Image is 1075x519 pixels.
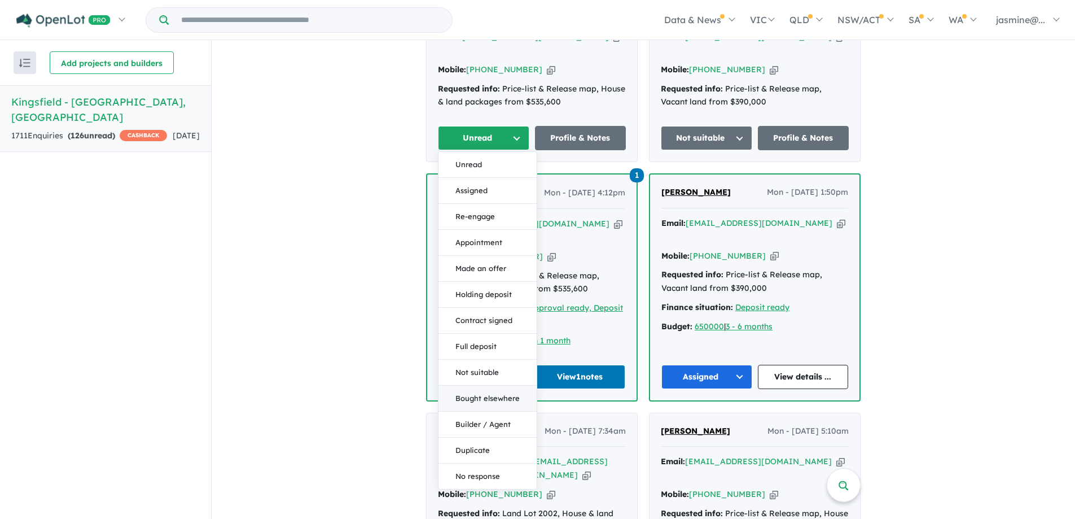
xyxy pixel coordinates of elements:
div: Price-list & Release map, House & land packages from $535,600 [438,82,626,110]
a: Deposit ready [735,302,789,312]
span: jasmine@... [996,14,1045,25]
button: Assigned [661,365,752,389]
button: Copy [582,469,591,481]
a: [EMAIL_ADDRESS][DOMAIN_NAME] [685,456,832,466]
img: Openlot PRO Logo White [16,14,111,28]
a: Profile & Notes [535,126,626,150]
strong: Mobile: [438,489,466,499]
a: [PERSON_NAME] [661,425,730,438]
button: Not suitable [661,126,752,150]
strong: Mobile: [661,251,690,261]
button: Unread [438,126,529,150]
a: View details ... [758,365,849,389]
button: Copy [614,218,622,230]
input: Try estate name, suburb, builder or developer [171,8,450,32]
strong: Requested info: [661,269,723,280]
a: [PHONE_NUMBER] [690,251,766,261]
a: 650000 [695,321,724,332]
div: | [661,320,848,334]
a: [PHONE_NUMBER] [466,489,542,499]
button: Full deposit [438,334,537,360]
button: Re-engage [438,204,537,230]
a: Profile & Notes [758,126,849,150]
span: Mon - [DATE] 5:10am [767,425,849,438]
a: [PHONE_NUMBER] [689,64,765,75]
button: Copy [837,217,845,229]
strong: Requested info: [661,84,723,94]
strong: Email: [661,456,685,466]
strong: Mobile: [438,64,466,75]
button: Not suitable [438,360,537,386]
button: Contract signed [438,308,537,334]
div: Unread [438,151,537,490]
button: Copy [836,456,845,468]
strong: Budget: [661,321,692,332]
strong: Mobile: [661,64,689,75]
a: 3 - 6 months [726,321,773,332]
span: CASHBACK [120,130,167,141]
strong: Email: [661,218,686,228]
button: Copy [547,489,555,500]
button: Duplicate [438,438,537,464]
a: View1notes [535,365,626,389]
button: Holding deposit [438,282,537,308]
button: Copy [547,64,555,76]
strong: Finance situation: [661,302,733,312]
strong: ( unread) [68,130,115,141]
div: Price-list & Release map, Vacant land from $390,000 [661,82,849,110]
img: sort.svg [19,59,30,67]
strong: Requested info: [438,84,500,94]
strong: Requested info: [661,508,723,518]
strong: Requested info: [438,508,500,518]
button: Made an offer [438,256,537,282]
h5: Kingsfield - [GEOGRAPHIC_DATA] , [GEOGRAPHIC_DATA] [11,94,200,125]
strong: Mobile: [661,489,689,499]
div: Price-list & Release map, Vacant land from $390,000 [661,268,848,295]
button: Unread [438,152,537,178]
button: Bought elsewhere [438,386,537,412]
button: Copy [547,251,556,263]
span: [DATE] [173,130,200,141]
a: [EMAIL_ADDRESS][DOMAIN_NAME] [686,218,832,228]
span: 1 [630,168,644,182]
a: [PERSON_NAME] [661,186,731,199]
a: [PHONE_NUMBER] [689,489,765,499]
button: Add projects and builders [50,51,174,74]
button: Appointment [438,230,537,256]
span: [PERSON_NAME] [661,426,730,436]
button: Copy [770,64,778,76]
button: Copy [770,250,779,262]
a: 1 [630,167,644,182]
button: Builder / Agent [438,412,537,438]
span: 126 [71,130,84,141]
button: Copy [770,489,778,500]
button: Assigned [438,178,537,204]
span: Mon - [DATE] 4:12pm [544,186,625,200]
span: [PERSON_NAME] [661,187,731,197]
div: 1711 Enquir ies [11,129,167,143]
a: [PHONE_NUMBER] [466,64,542,75]
span: Mon - [DATE] 1:50pm [767,186,848,199]
button: No response [438,464,537,489]
span: Mon - [DATE] 7:34am [545,425,626,438]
